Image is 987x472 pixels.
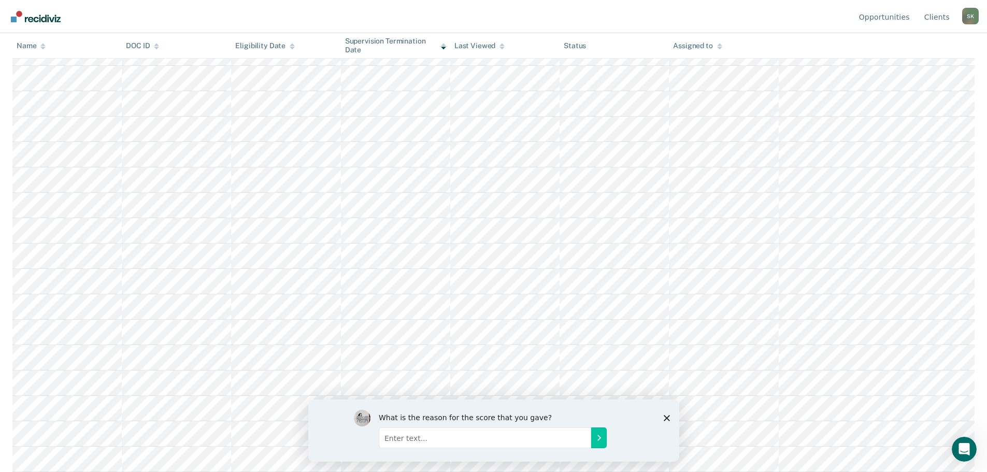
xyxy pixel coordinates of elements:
iframe: Intercom live chat [952,437,977,462]
div: Supervision Termination Date [345,37,446,54]
div: DOC ID [126,41,159,50]
iframe: Survey by Kim from Recidiviz [308,399,679,462]
div: Eligibility Date [235,41,295,50]
button: Profile dropdown button [962,8,979,24]
div: Assigned to [673,41,722,50]
div: Status [564,41,586,50]
div: Last Viewed [454,41,505,50]
div: Name [17,41,46,50]
img: Recidiviz [11,11,61,22]
div: S K [962,8,979,24]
